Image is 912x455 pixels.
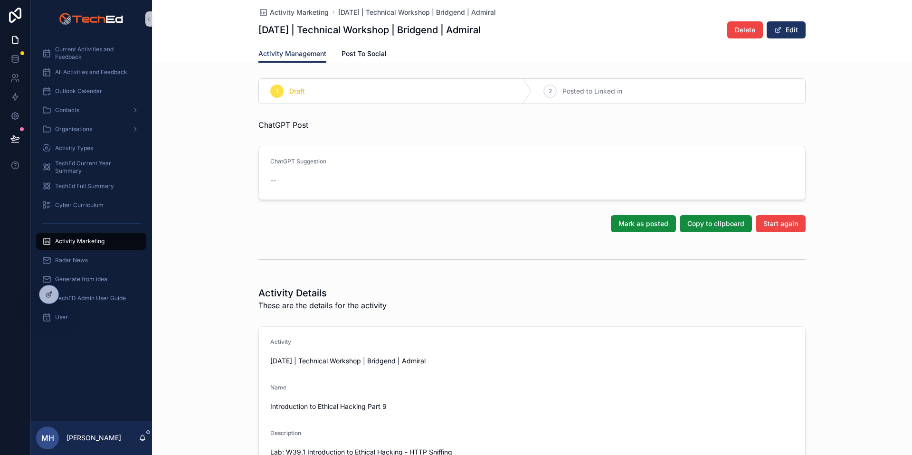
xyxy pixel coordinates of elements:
span: Activity Marketing [55,237,104,245]
span: Organisations [55,125,92,133]
span: Introduction to Ethical Hacking Part 9 [270,402,794,411]
a: Current Activities and Feedback [36,45,146,62]
span: User [55,313,68,321]
span: Posted to Linked in [562,86,622,96]
a: Cyber Curriculum [36,197,146,214]
span: All Activities and Feedback [55,68,127,76]
a: TechEd Current Year Summary [36,159,146,176]
a: Post To Social [342,45,387,64]
span: Description [270,429,301,436]
a: User [36,309,146,326]
span: TechEd Full Summary [55,182,114,190]
span: TechED Admin User Guide [55,294,126,302]
a: Activity Management [258,45,326,63]
a: TechEd Full Summary [36,178,146,195]
button: Copy to clipboard [680,215,752,232]
span: Outlook Calendar [55,87,102,95]
span: TechEd Current Year Summary [55,160,137,175]
span: 1 [276,87,278,95]
a: TechED Admin User Guide [36,290,146,307]
a: Radar News [36,252,146,269]
span: Radar News [55,256,88,264]
span: [DATE] | Technical Workshop | Bridgend | Admiral [270,356,794,366]
h1: [DATE] | Technical Workshop | Bridgend | Admiral [258,23,481,37]
span: Cyber Curriculum [55,201,104,209]
div: scrollable content [30,38,152,338]
span: Mark as posted [618,219,668,228]
span: Current Activities and Feedback [55,46,137,61]
p: [PERSON_NAME] [66,433,121,443]
span: Name [270,384,286,391]
a: Activity Marketing [36,233,146,250]
a: Activity Types [36,140,146,157]
span: These are the details for the activity [258,300,387,311]
span: Generate from idea [55,275,107,283]
span: -- [270,176,276,185]
a: Contacts [36,102,146,119]
button: Start again [756,215,806,232]
a: All Activities and Feedback [36,64,146,81]
span: Activity Types [55,144,93,152]
span: Activity Marketing [270,8,329,17]
span: Draft [289,86,305,96]
button: Delete [727,21,763,38]
span: Start again [763,219,798,228]
a: Outlook Calendar [36,83,146,100]
span: ChatGPT Suggestion [270,158,326,165]
span: ChatGPT Post [258,119,308,131]
button: Edit [767,21,806,38]
span: Activity [270,338,291,345]
a: [DATE] | Technical Workshop | Bridgend | Admiral [338,8,496,17]
a: Generate from idea [36,271,146,288]
img: App logo [59,11,123,27]
span: Post To Social [342,49,387,58]
button: Mark as posted [611,215,676,232]
a: Organisations [36,121,146,138]
span: 2 [549,87,552,95]
span: Copy to clipboard [687,219,744,228]
a: Activity Marketing [258,8,329,17]
span: Contacts [55,106,79,114]
h1: Activity Details [258,286,387,300]
span: MH [41,432,54,444]
span: Activity Management [258,49,326,58]
span: Delete [735,25,755,35]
